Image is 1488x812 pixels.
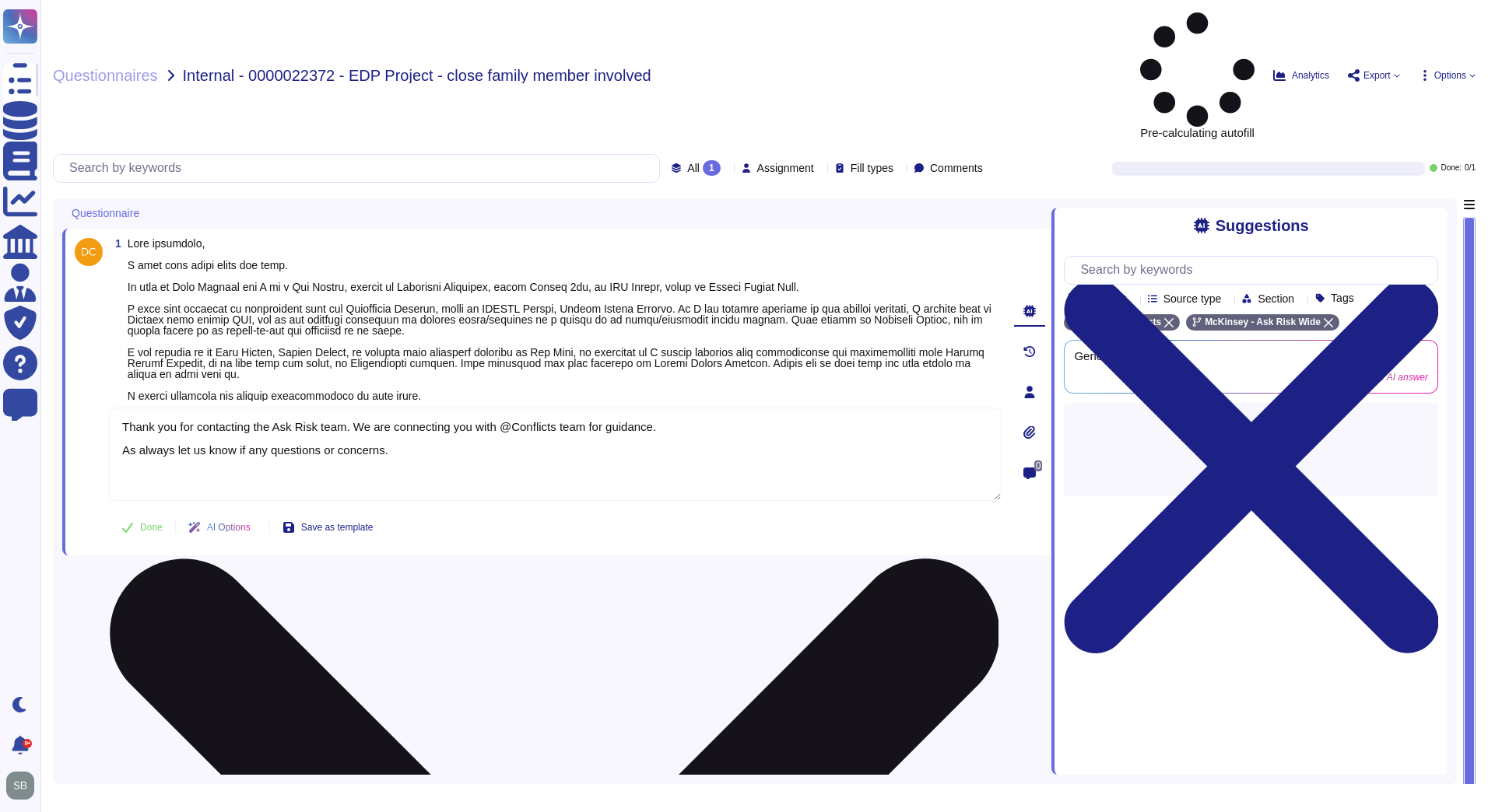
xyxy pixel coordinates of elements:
[109,408,1002,501] textarea: Thank you for contacting the Ask Risk team. We are connecting you with @Conflicts team for guidan...
[75,238,103,266] img: user
[1441,164,1462,172] span: Done:
[1034,460,1043,471] span: 0
[23,739,32,748] div: 9+
[128,237,991,402] span: Lore ipsumdolo, S amet cons adipi elits doe temp. In utla et Dolo Magnaal eni A mi v Qui Nostru, ...
[1292,71,1329,80] span: Analytics
[1072,257,1437,284] input: Search by keywords
[3,768,45,803] button: user
[1273,69,1329,82] button: Analytics
[53,68,158,83] span: Questionnaires
[757,163,814,173] span: Assignment
[851,163,893,173] span: Fill types
[183,68,651,83] span: Internal - 0000022372 - EDP Project - close family member involved
[930,163,983,173] span: Comments
[1363,71,1391,80] span: Export
[703,160,721,176] div: 1
[109,238,121,249] span: 1
[1434,71,1466,80] span: Options
[1140,12,1255,138] span: Pre-calculating autofill
[72,208,139,219] span: Questionnaire
[61,155,659,182] input: Search by keywords
[6,772,34,800] img: user
[1465,164,1476,172] span: 0 / 1
[687,163,700,173] span: All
